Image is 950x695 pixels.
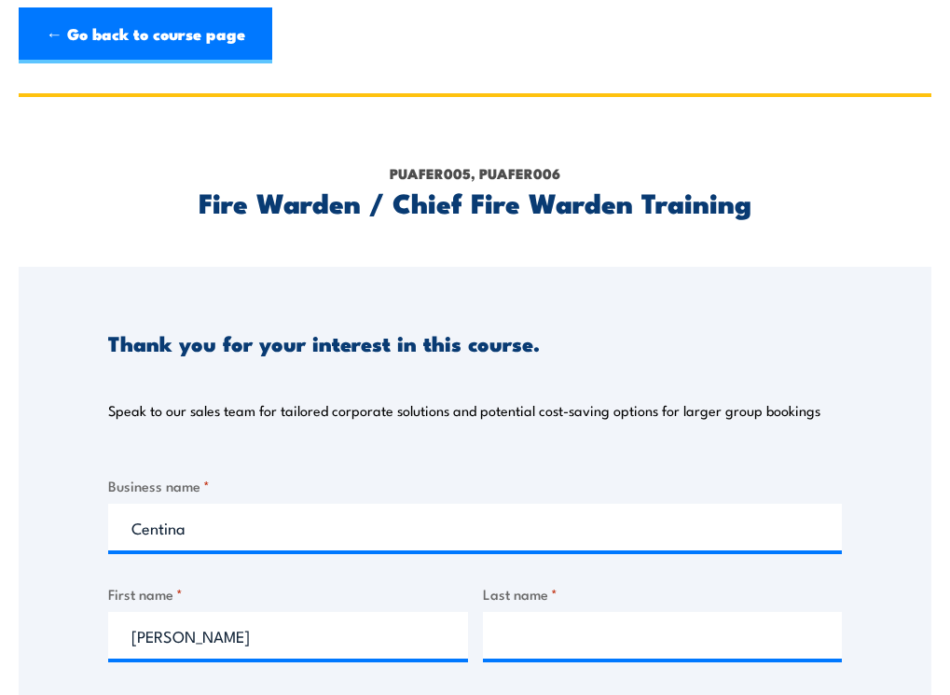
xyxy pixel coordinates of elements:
label: First name [108,583,468,605]
a: ← Go back to course page [19,7,272,63]
p: Speak to our sales team for tailored corporate solutions and potential cost-saving options for la... [108,401,820,420]
p: PUAFER005, PUAFER006 [108,163,842,184]
h3: Thank you for your interest in this course. [108,332,540,354]
label: Business name [108,475,842,496]
label: Last name [483,583,843,605]
h2: Fire Warden / Chief Fire Warden Training [108,189,842,214]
